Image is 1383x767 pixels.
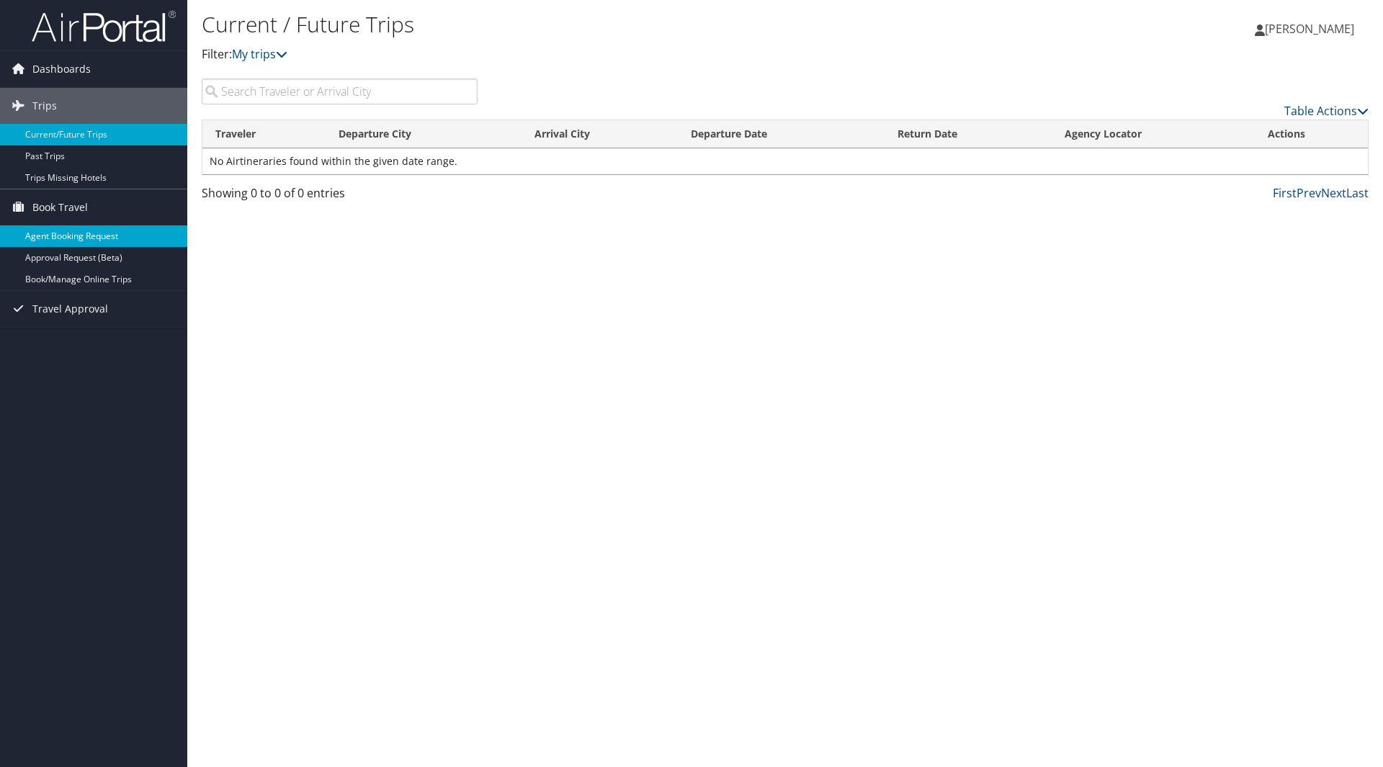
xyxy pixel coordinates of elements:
[32,291,108,327] span: Travel Approval
[202,79,478,104] input: Search Traveler or Arrival City
[202,9,980,40] h1: Current / Future Trips
[202,45,980,64] p: Filter:
[32,9,176,43] img: airportal-logo.png
[1321,185,1346,201] a: Next
[326,120,522,148] th: Departure City: activate to sort column ascending
[1052,120,1255,148] th: Agency Locator: activate to sort column ascending
[202,184,478,209] div: Showing 0 to 0 of 0 entries
[32,51,91,87] span: Dashboards
[1273,185,1297,201] a: First
[885,120,1052,148] th: Return Date: activate to sort column ascending
[202,148,1368,174] td: No Airtineraries found within the given date range.
[522,120,678,148] th: Arrival City: activate to sort column ascending
[1255,7,1369,50] a: [PERSON_NAME]
[1297,185,1321,201] a: Prev
[202,120,326,148] th: Traveler: activate to sort column ascending
[1265,21,1354,37] span: [PERSON_NAME]
[1284,103,1369,119] a: Table Actions
[232,46,287,62] a: My trips
[1346,185,1369,201] a: Last
[32,189,88,225] span: Book Travel
[1255,120,1368,148] th: Actions
[678,120,885,148] th: Departure Date: activate to sort column descending
[32,88,57,124] span: Trips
